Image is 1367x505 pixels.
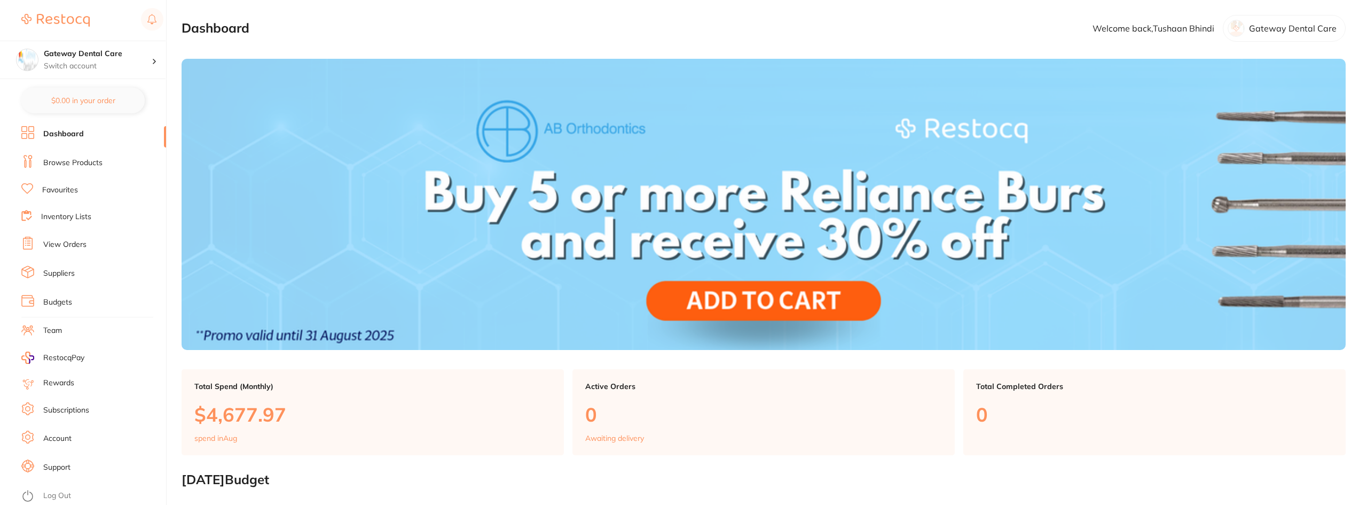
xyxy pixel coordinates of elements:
[182,59,1346,350] img: Dashboard
[194,382,551,391] p: Total Spend (Monthly)
[43,325,62,336] a: Team
[21,8,90,33] a: Restocq Logo
[585,382,942,391] p: Active Orders
[963,369,1346,456] a: Total Completed Orders0
[21,352,84,364] a: RestocqPay
[44,49,152,59] h4: Gateway Dental Care
[182,472,1346,487] h2: [DATE] Budget
[43,239,87,250] a: View Orders
[43,158,103,168] a: Browse Products
[976,403,1333,425] p: 0
[1249,24,1337,33] p: Gateway Dental Care
[976,382,1333,391] p: Total Completed Orders
[182,21,249,36] h2: Dashboard
[43,491,71,501] a: Log Out
[585,403,942,425] p: 0
[572,369,955,456] a: Active Orders0Awaiting delivery
[42,185,78,196] a: Favourites
[43,378,74,389] a: Rewards
[21,488,163,505] button: Log Out
[194,403,551,425] p: $4,677.97
[43,405,89,416] a: Subscriptions
[41,212,91,222] a: Inventory Lists
[21,14,90,27] img: Restocq Logo
[43,433,72,444] a: Account
[194,434,237,442] p: spend in Aug
[43,297,72,308] a: Budgets
[585,434,644,442] p: Awaiting delivery
[17,49,38,71] img: Gateway Dental Care
[21,88,145,113] button: $0.00 in your order
[21,352,34,364] img: RestocqPay
[1093,24,1214,33] p: Welcome back, Tushaan Bhindi
[43,268,75,279] a: Suppliers
[182,369,564,456] a: Total Spend (Monthly)$4,677.97spend inAug
[43,353,84,363] span: RestocqPay
[44,61,152,72] p: Switch account
[43,462,70,473] a: Support
[43,129,84,139] a: Dashboard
